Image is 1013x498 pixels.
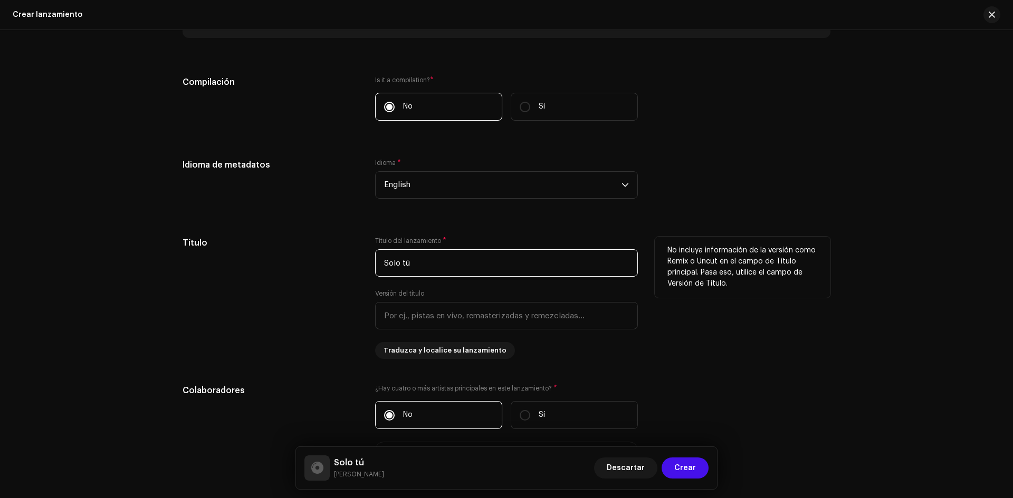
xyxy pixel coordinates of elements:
[674,457,696,479] span: Crear
[334,469,384,480] small: Solo tú
[622,172,629,198] div: dropdown trigger
[375,302,638,329] input: Por ej., pistas en vivo, remasterizadas y remezcladas...
[403,409,413,421] p: No
[183,384,358,397] h5: Colaboradores
[183,159,358,171] h5: Idioma de metadatos
[662,457,709,479] button: Crear
[403,101,413,112] p: No
[607,457,645,479] span: Descartar
[539,409,545,421] p: Sí
[384,172,622,198] span: English
[375,289,424,298] label: Versión del título
[334,456,384,469] h5: Solo tú
[375,237,446,245] label: Título del lanzamiento
[183,76,358,89] h5: Compilación
[384,340,506,361] span: Traduzca y localice su lanzamiento
[375,76,638,84] label: Is it a compilation?
[375,384,638,393] label: ¿Hay cuatro o más artistas principales en este lanzamiento?
[667,245,818,289] p: No incluya información de la versión como Remix o Uncut en el campo de Título principal. Pasa eso...
[375,342,515,359] button: Traduzca y localice su lanzamiento
[375,159,401,167] label: Idioma
[594,457,657,479] button: Descartar
[183,237,358,249] h5: Título
[375,249,638,277] input: por ejemplo: mi gran canción
[539,101,545,112] p: Sí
